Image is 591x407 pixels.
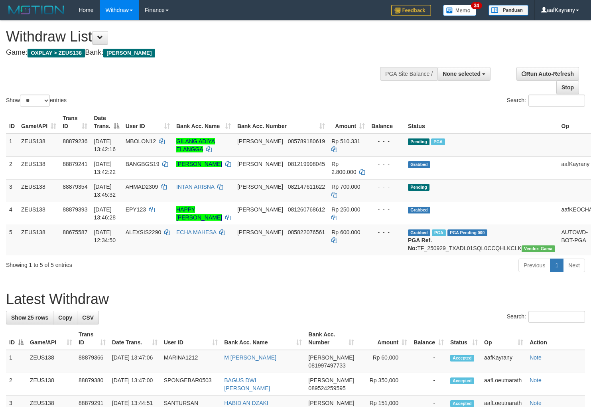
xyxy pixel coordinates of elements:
a: Next [563,259,585,272]
b: PGA Ref. No: [408,237,432,251]
td: 5 [6,225,18,255]
th: Amount: activate to sort column ascending [357,327,410,350]
td: TF_250929_TXADL01SQL0CCQHLKCLK [405,225,558,255]
td: 2 [6,373,27,396]
input: Search: [528,311,585,323]
span: [DATE] 13:45:32 [94,184,116,198]
td: ZEUS138 [18,134,59,157]
span: [PERSON_NAME] [308,377,354,383]
a: CSV [77,311,99,324]
button: None selected [437,67,491,81]
td: 4 [6,202,18,225]
th: User ID: activate to sort column ascending [122,111,173,134]
a: Note [530,377,542,383]
th: Balance [368,111,405,134]
span: 88879241 [63,161,87,167]
div: - - - [371,228,402,236]
span: [PERSON_NAME] [237,138,283,144]
th: Date Trans.: activate to sort column descending [91,111,122,134]
td: ZEUS138 [18,156,59,179]
a: Note [530,400,542,406]
span: [PERSON_NAME] [237,161,283,167]
span: Grabbed [408,229,430,236]
img: Feedback.jpg [391,5,431,16]
span: Pending [408,138,429,145]
th: Game/API: activate to sort column ascending [18,111,59,134]
td: SPONGEBAR0503 [161,373,221,396]
span: PGA Pending [447,229,487,236]
span: Copy 081260768612 to clipboard [288,206,325,213]
td: ZEUS138 [18,179,59,202]
th: Date Trans.: activate to sort column ascending [109,327,161,350]
span: [PERSON_NAME] [308,354,354,361]
span: Copy 082147611622 to clipboard [288,184,325,190]
td: 1 [6,350,27,373]
a: [PERSON_NAME] [176,161,222,167]
img: panduan.png [489,5,528,16]
label: Search: [507,311,585,323]
span: MBOLON12 [126,138,156,144]
td: [DATE] 13:47:06 [109,350,161,373]
td: aafLoeutnarath [481,373,526,396]
span: Copy [58,314,72,321]
span: Accepted [450,355,474,362]
span: 88879393 [63,206,87,213]
div: - - - [371,205,402,213]
div: PGA Site Balance / [380,67,437,81]
span: Grabbed [408,207,430,213]
span: Accepted [450,377,474,384]
td: ZEUS138 [18,202,59,225]
th: Balance: activate to sort column ascending [410,327,447,350]
span: [PERSON_NAME] [237,229,283,235]
a: INTAN ARISNA [176,184,214,190]
span: Accepted [450,400,474,407]
a: Copy [53,311,77,324]
span: Copy 081997497733 to clipboard [308,362,345,369]
label: Show entries [6,95,67,107]
img: MOTION_logo.png [6,4,67,16]
td: [DATE] 13:47:00 [109,373,161,396]
h1: Latest Withdraw [6,291,585,307]
span: [DATE] 13:42:16 [94,138,116,152]
span: ALEXSIS2290 [126,229,162,235]
h1: Withdraw List [6,29,386,45]
label: Search: [507,95,585,107]
td: - [410,350,447,373]
th: Bank Acc. Name: activate to sort column ascending [221,327,305,350]
span: [PERSON_NAME] [308,400,354,406]
a: BAGUS DWI [PERSON_NAME] [224,377,270,391]
span: [PERSON_NAME] [237,184,283,190]
a: GILANG ADIYA ELANGGA [176,138,215,152]
span: Copy 081219998045 to clipboard [288,161,325,167]
td: ZEUS138 [27,373,75,396]
span: CSV [82,314,94,321]
th: Status [405,111,558,134]
td: Rp 60,000 [357,350,410,373]
th: User ID: activate to sort column ascending [161,327,221,350]
span: 88879236 [63,138,87,144]
span: [DATE] 13:42:22 [94,161,116,175]
a: Run Auto-Refresh [516,67,579,81]
a: HABID AN DZAKI [224,400,268,406]
span: [PERSON_NAME] [237,206,283,213]
th: Bank Acc. Number: activate to sort column ascending [234,111,328,134]
td: 3 [6,179,18,202]
span: Rp 700.000 [331,184,360,190]
a: M [PERSON_NAME] [224,354,276,361]
div: - - - [371,160,402,168]
a: Stop [556,81,579,94]
span: Rp 600.000 [331,229,360,235]
span: Rp 510.331 [331,138,360,144]
td: 88879366 [75,350,109,373]
span: [PERSON_NAME] [103,49,155,57]
span: OXPLAY > ZEUS138 [28,49,85,57]
div: - - - [371,183,402,191]
img: Button%20Memo.svg [443,5,477,16]
span: Marked by aafpengsreynich [432,229,446,236]
th: ID: activate to sort column descending [6,327,27,350]
td: ZEUS138 [18,225,59,255]
span: BANGBGS19 [126,161,160,167]
span: Copy 089524259595 to clipboard [308,385,345,391]
div: - - - [371,137,402,145]
th: Action [526,327,585,350]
